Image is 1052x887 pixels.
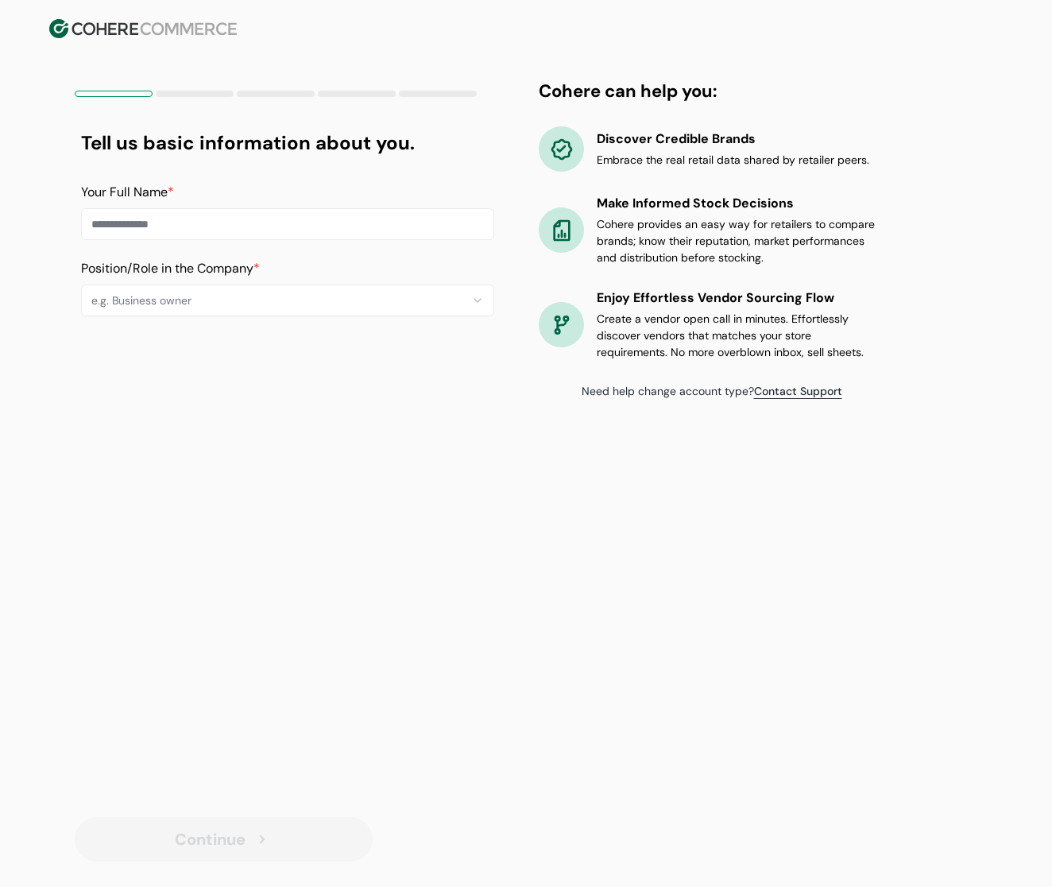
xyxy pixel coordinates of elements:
[597,130,869,149] h4: Discover Credible Brands
[81,129,494,157] h1: Tell us basic information about you.
[582,384,754,398] span: Need help change account type?
[75,817,373,862] button: Continue
[597,289,884,308] h4: Enjoy Effortless Vendor Sourcing Flow
[597,311,884,361] p: Create a vendor open call in minutes. Effortlessly discover vendors that matches your store requi...
[597,216,884,266] p: Cohere provides an easy way for retailers to compare brands; know their reputation, market perfor...
[597,152,869,168] p: Embrace the real retail data shared by retailer peers.
[539,78,884,104] h4: Cohere can help you:
[81,184,174,200] label: Your Full Name
[597,194,884,213] h4: Make Informed Stock Decisions
[81,260,260,277] label: Position/Role in the Company
[754,383,842,400] a: Contact Support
